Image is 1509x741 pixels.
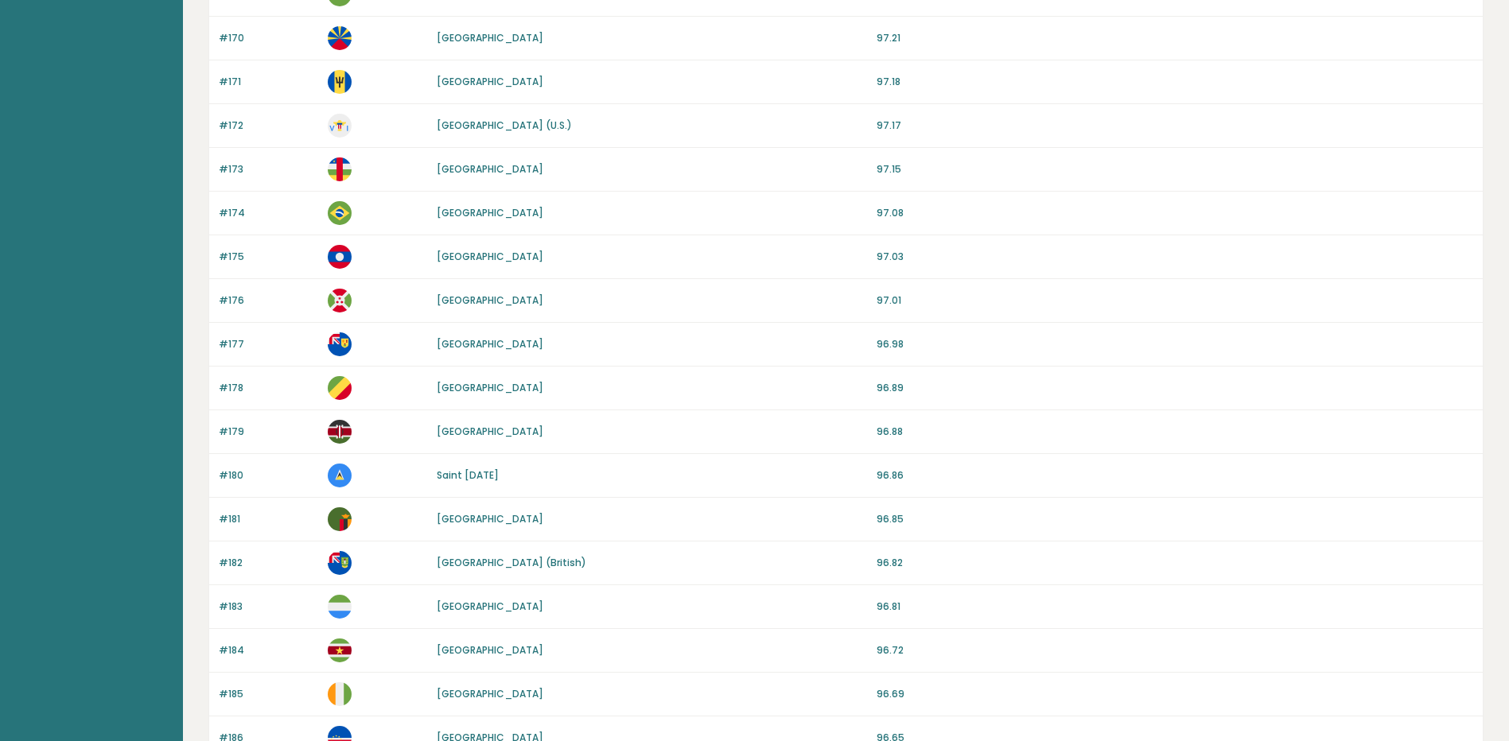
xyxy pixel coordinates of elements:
a: [GEOGRAPHIC_DATA] (British) [437,556,586,569]
img: vg.svg [328,551,352,575]
a: [GEOGRAPHIC_DATA] [437,425,543,438]
a: [GEOGRAPHIC_DATA] [437,31,543,45]
p: #179 [219,425,318,439]
img: tc.svg [328,332,352,356]
p: 96.81 [877,599,1473,614]
img: re.svg [328,26,352,50]
img: cg.svg [328,376,352,400]
img: la.svg [328,245,352,269]
p: #178 [219,381,318,395]
a: Saint [DATE] [437,468,499,482]
p: 96.69 [877,687,1473,701]
p: #170 [219,31,318,45]
p: #176 [219,293,318,308]
p: 96.72 [877,643,1473,658]
p: 96.98 [877,337,1473,351]
p: 97.01 [877,293,1473,308]
img: zm.svg [328,507,352,531]
a: [GEOGRAPHIC_DATA] [437,337,543,351]
p: #174 [219,206,318,220]
p: 97.03 [877,250,1473,264]
p: #175 [219,250,318,264]
p: #171 [219,75,318,89]
p: #183 [219,599,318,614]
p: #173 [219,162,318,177]
img: lc.svg [328,464,352,487]
a: [GEOGRAPHIC_DATA] [437,162,543,176]
p: #185 [219,687,318,701]
img: ci.svg [328,682,352,706]
p: #180 [219,468,318,483]
a: [GEOGRAPHIC_DATA] [437,599,543,613]
img: bb.svg [328,70,352,94]
img: sr.svg [328,638,352,662]
img: bi.svg [328,289,352,312]
a: [GEOGRAPHIC_DATA] [437,381,543,394]
img: sl.svg [328,595,352,619]
a: [GEOGRAPHIC_DATA] [437,250,543,263]
p: 97.18 [877,75,1473,89]
p: #181 [219,512,318,526]
img: cf.svg [328,157,352,181]
img: ke.svg [328,420,352,444]
img: vi.svg [328,114,352,138]
a: [GEOGRAPHIC_DATA] [437,293,543,307]
p: #182 [219,556,318,570]
p: 97.17 [877,118,1473,133]
p: 96.86 [877,468,1473,483]
p: #184 [219,643,318,658]
a: [GEOGRAPHIC_DATA] [437,687,543,700]
p: 96.85 [877,512,1473,526]
a: [GEOGRAPHIC_DATA] (U.S.) [437,118,572,132]
a: [GEOGRAPHIC_DATA] [437,206,543,219]
p: 96.88 [877,425,1473,439]
p: 97.08 [877,206,1473,220]
p: #177 [219,337,318,351]
a: [GEOGRAPHIC_DATA] [437,512,543,526]
a: [GEOGRAPHIC_DATA] [437,75,543,88]
img: br.svg [328,201,352,225]
p: 97.21 [877,31,1473,45]
p: 96.89 [877,381,1473,395]
a: [GEOGRAPHIC_DATA] [437,643,543,657]
p: 97.15 [877,162,1473,177]
p: #172 [219,118,318,133]
p: 96.82 [877,556,1473,570]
